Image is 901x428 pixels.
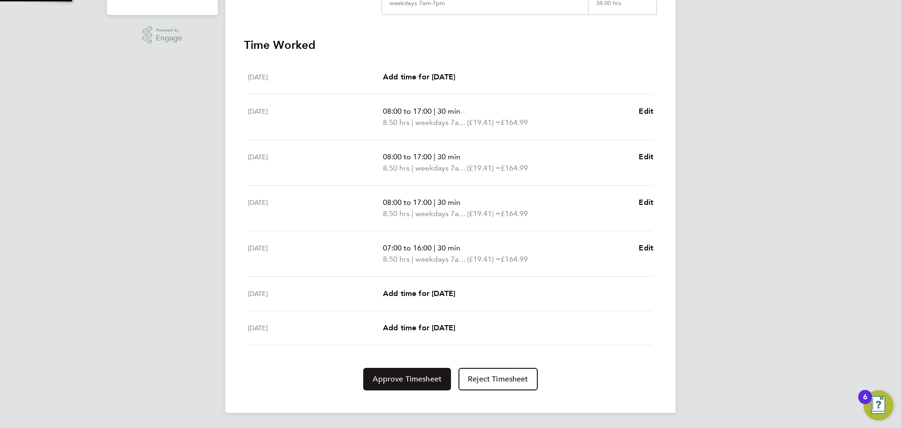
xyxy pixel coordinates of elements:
span: | [412,118,413,127]
span: £164.99 [501,255,528,264]
div: [DATE] [248,322,383,334]
span: 30 min [437,198,460,207]
span: 08:00 to 17:00 [383,152,432,161]
span: £164.99 [501,163,528,172]
button: Reject Timesheet [458,368,538,390]
span: weekdays 7am-7pm [415,208,467,219]
div: [DATE] [248,151,383,174]
span: 30 min [437,243,460,252]
span: | [434,152,435,161]
div: [DATE] [248,288,383,299]
span: (£19.41) = [467,163,501,172]
span: Edit [639,152,653,161]
a: Add time for [DATE] [383,288,455,299]
span: Edit [639,198,653,207]
span: 08:00 to 17:00 [383,198,432,207]
span: weekdays 7am-7pm [415,163,467,174]
span: (£19.41) = [467,255,501,264]
span: £164.99 [501,209,528,218]
span: | [412,209,413,218]
div: [DATE] [248,242,383,265]
h3: Time Worked [244,38,657,53]
span: 07:00 to 16:00 [383,243,432,252]
span: 30 min [437,152,460,161]
div: [DATE] [248,71,383,83]
button: Approve Timesheet [363,368,451,390]
span: weekdays 7am-7pm [415,117,467,128]
a: Edit [639,106,653,117]
span: 08:00 to 17:00 [383,107,432,116]
span: (£19.41) = [467,118,501,127]
div: [DATE] [248,197,383,219]
span: 8.50 hrs [383,209,410,218]
span: Add time for [DATE] [383,323,455,332]
a: Edit [639,197,653,208]
span: Add time for [DATE] [383,289,455,298]
span: 8.50 hrs [383,163,410,172]
div: 6 [863,397,867,409]
span: Reject Timesheet [468,374,528,384]
span: Approve Timesheet [373,374,442,384]
span: | [434,107,435,116]
span: Edit [639,107,653,116]
span: (£19.41) = [467,209,501,218]
span: weekdays 7am-7pm [415,254,467,265]
span: | [412,255,413,264]
span: 8.50 hrs [383,255,410,264]
a: Powered byEngage [143,26,183,44]
a: Add time for [DATE] [383,71,455,83]
span: Powered by [156,26,182,34]
span: Add time for [DATE] [383,72,455,81]
span: Engage [156,34,182,42]
span: 8.50 hrs [383,118,410,127]
span: | [434,243,435,252]
span: | [412,163,413,172]
span: Edit [639,243,653,252]
span: £164.99 [501,118,528,127]
div: [DATE] [248,106,383,128]
a: Edit [639,151,653,163]
button: Open Resource Center, 6 new notifications [863,390,893,420]
span: | [434,198,435,207]
a: Add time for [DATE] [383,322,455,334]
a: Edit [639,242,653,254]
span: 30 min [437,107,460,116]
